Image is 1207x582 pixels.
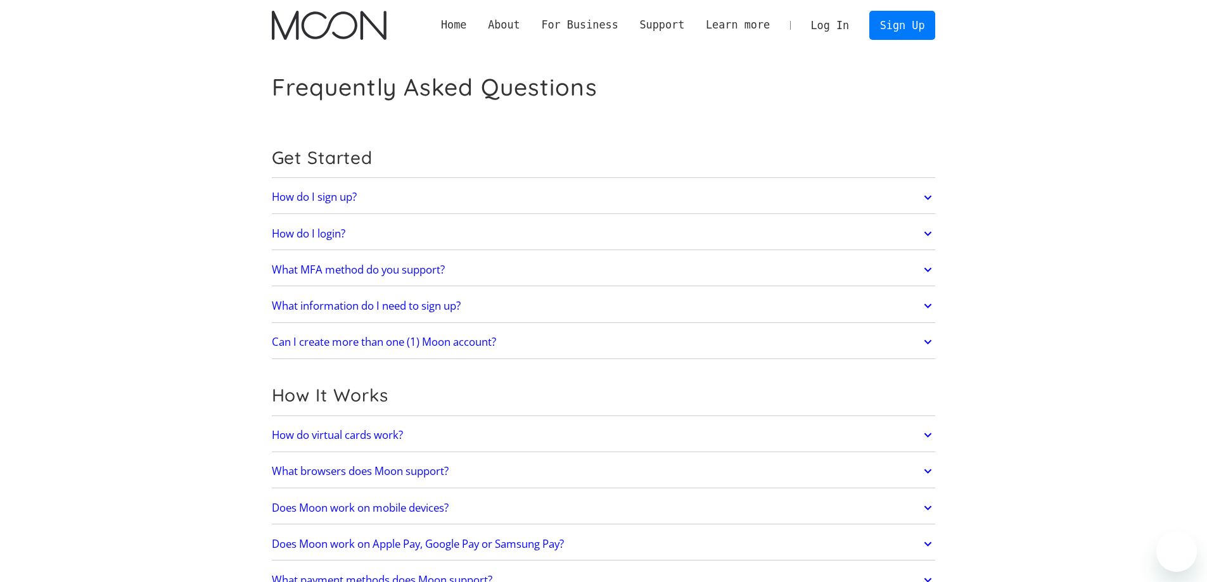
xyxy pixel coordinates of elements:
div: About [488,17,520,33]
a: How do I login? [272,220,936,247]
h2: How do I sign up? [272,191,357,203]
h2: How It Works [272,384,936,406]
a: home [272,11,386,40]
a: Does Moon work on mobile devices? [272,495,936,521]
h2: What browsers does Moon support? [272,465,449,478]
a: What browsers does Moon support? [272,458,936,484]
a: Log In [800,11,860,39]
div: Learn more [695,17,781,33]
div: For Business [531,17,629,33]
h2: How do I login? [272,227,345,240]
iframe: Button to launch messaging window [1156,531,1197,572]
h1: Frequently Asked Questions [272,73,597,101]
h2: Does Moon work on Apple Pay, Google Pay or Samsung Pay? [272,538,564,550]
div: For Business [541,17,618,33]
div: About [477,17,530,33]
a: How do I sign up? [272,184,936,211]
a: Home [430,17,477,33]
a: Sign Up [869,11,935,39]
div: Support [639,17,684,33]
h2: What information do I need to sign up? [272,300,461,312]
a: Can I create more than one (1) Moon account? [272,329,936,355]
a: What information do I need to sign up? [272,293,936,319]
h2: How do virtual cards work? [272,429,403,441]
a: How do virtual cards work? [272,422,936,448]
h2: Does Moon work on mobile devices? [272,502,449,514]
a: What MFA method do you support? [272,256,936,283]
h2: What MFA method do you support? [272,263,445,276]
div: Learn more [706,17,770,33]
h2: Can I create more than one (1) Moon account? [272,336,496,348]
a: Does Moon work on Apple Pay, Google Pay or Samsung Pay? [272,531,936,557]
h2: Get Started [272,147,936,168]
img: Moon Logo [272,11,386,40]
div: Support [629,17,695,33]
